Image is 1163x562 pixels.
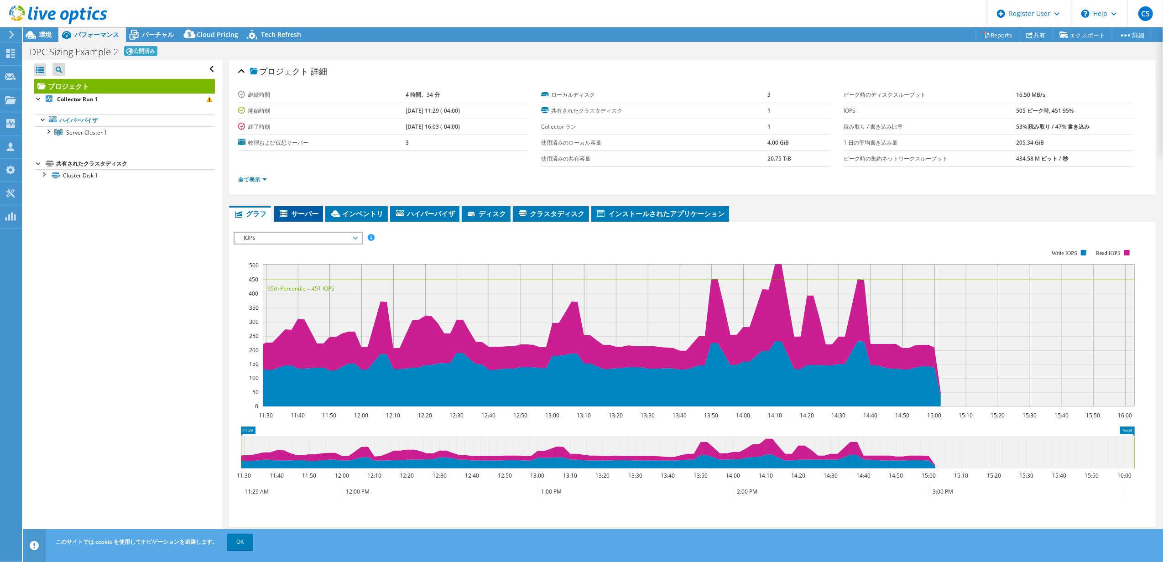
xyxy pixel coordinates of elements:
a: Collector Run 1 [34,94,215,105]
text: 11:40 [291,411,305,419]
label: ローカルディスク [541,90,767,99]
b: 1 [767,107,771,114]
text: 13:00 [546,411,560,419]
a: 全て表示 [238,176,267,183]
text: 400 [249,290,258,297]
text: 14:30 [824,472,838,479]
a: 詳細 [1112,28,1152,42]
a: 共有 [1019,28,1053,42]
a: Server Cluster 1 [34,126,215,138]
text: 300 [249,318,259,326]
text: 12:40 [465,472,480,479]
text: 500 [249,261,259,269]
text: 12:00 [355,411,369,419]
b: 505 ピーク時, 451 95% [1016,107,1074,114]
b: 205.34 GiB [1016,139,1044,146]
text: 12:20 [400,472,414,479]
text: 14:00 [736,411,751,419]
text: 95th Percentile = 451 IOPS [267,285,334,292]
text: Read IOPS [1096,250,1121,256]
text: 14:50 [896,411,910,419]
text: 13:10 [563,472,578,479]
label: IOPS [844,106,1016,115]
text: 12:30 [450,411,464,419]
text: 13:40 [673,411,687,419]
text: 14:10 [768,411,782,419]
text: 450 [249,276,258,283]
text: 15:30 [1020,472,1034,479]
span: このサイトでは cookie を使用してナビゲーションを追跡します。 [56,538,218,546]
span: インベントリ [330,209,383,218]
text: 11:30 [259,411,273,419]
text: 12:20 [418,411,433,419]
text: 13:30 [629,472,643,479]
text: 14:40 [864,411,878,419]
b: 53% 読み取り / 47% 書き込み [1016,123,1090,130]
a: Reports [976,28,1020,42]
b: 20.75 TiB [767,155,791,162]
text: 200 [249,346,259,354]
span: 詳細 [311,66,327,77]
span: プロジェクト [250,67,308,76]
span: インストールされたアプリケーション [596,209,725,218]
b: [DATE] 16:03 (-04:00) [406,123,460,130]
a: ハイパーバイザ [34,114,215,126]
text: 13:30 [641,411,655,419]
text: 11:40 [270,472,284,479]
text: 16:00 [1118,472,1132,479]
label: 読み取り / 書き込み比率 [844,122,1016,131]
h1: DPC Sizing Example 2 [30,47,118,57]
text: 12:30 [433,472,447,479]
text: 0 [255,402,258,410]
text: 12:50 [498,472,512,479]
text: 14:00 [726,472,741,479]
b: 4.00 GiB [767,139,789,146]
text: 50 [252,388,259,396]
span: バーチャル [142,30,174,39]
span: パフォーマンス [74,30,119,39]
text: 15:50 [1085,472,1099,479]
text: 13:10 [577,411,591,419]
label: ピーク時のディスクスループット [844,90,1016,99]
span: IOPS [239,233,356,244]
text: 14:10 [759,472,773,479]
a: プロジェクト [34,79,215,94]
text: 15:00 [922,472,936,479]
text: 11:50 [323,411,337,419]
b: 16.50 MB/s [1016,91,1045,99]
label: 使用済みのローカル容量 [541,138,767,147]
text: 13:20 [609,411,623,419]
span: CS [1138,6,1153,21]
label: Collector ラン [541,122,767,131]
text: 15:30 [1023,411,1037,419]
b: 434.58 M ビット / 秒 [1016,155,1068,162]
span: Tech Refresh [261,30,301,39]
text: 14:20 [792,472,806,479]
text: 150 [249,360,259,368]
span: ディスク [466,209,506,218]
span: サーバー [279,209,318,218]
span: 公開済み [124,46,157,56]
text: 12:50 [514,411,528,419]
text: 13:00 [531,472,545,479]
label: 終了時刻 [238,122,406,131]
div: 共有されたクラスタディスク [56,158,215,169]
label: ピーク時の集約ネットワークスループット [844,154,1016,163]
label: 物理および仮想サーバー [238,138,406,147]
text: 250 [249,332,259,340]
text: 13:20 [596,472,610,479]
span: Cloud Pricing [197,30,238,39]
text: 14:50 [889,472,903,479]
b: 3 [406,139,409,146]
text: 12:00 [335,472,349,479]
text: 12:40 [482,411,496,419]
text: 15:20 [987,472,1001,479]
text: Write IOPS [1052,250,1077,256]
text: 100 [249,374,259,382]
b: Collector Run 1 [57,95,98,103]
text: 13:50 [694,472,708,479]
b: 3 [767,91,771,99]
text: 15:10 [954,472,969,479]
text: 15:50 [1086,411,1100,419]
span: Server Cluster 1 [66,129,107,136]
